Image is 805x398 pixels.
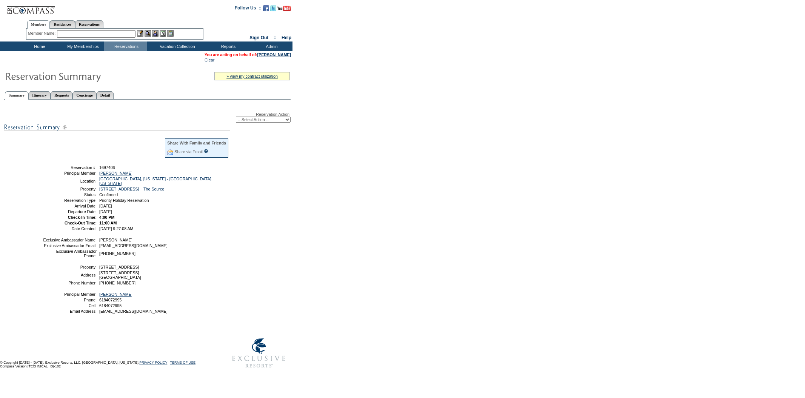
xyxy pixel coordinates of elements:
[43,226,97,231] td: Date Created:
[235,5,262,14] td: Follow Us ::
[27,20,50,29] a: Members
[263,5,269,11] img: Become our fan on Facebook
[17,41,60,51] td: Home
[50,20,75,28] a: Residences
[43,281,97,285] td: Phone Number:
[5,68,156,83] img: Reservaton Summary
[225,334,292,372] img: Exclusive Resorts
[170,361,196,364] a: TERMS OF USE
[72,91,96,99] a: Concierge
[99,215,114,220] span: 4:00 PM
[43,243,97,248] td: Exclusive Ambassador Email:
[160,30,166,37] img: Reservations
[65,221,97,225] strong: Check-Out Time:
[99,270,141,280] span: [STREET_ADDRESS] [GEOGRAPHIC_DATA]
[43,209,97,214] td: Departure Date:
[99,204,112,208] span: [DATE]
[97,91,114,99] a: Detail
[99,281,135,285] span: [PHONE_NUMBER]
[137,30,143,37] img: b_edit.gif
[28,91,51,99] a: Itinerary
[270,8,276,12] a: Follow us on Twitter
[99,171,132,175] a: [PERSON_NAME]
[205,58,214,62] a: Clear
[104,41,147,51] td: Reservations
[99,192,118,197] span: Confirmed
[43,238,97,242] td: Exclusive Ambassador Name:
[282,35,291,40] a: Help
[5,91,28,100] a: Summary
[257,52,291,57] a: [PERSON_NAME]
[51,91,72,99] a: Requests
[43,309,97,313] td: Email Address:
[60,41,104,51] td: My Memberships
[249,41,292,51] td: Admin
[43,292,97,297] td: Principal Member:
[206,41,249,51] td: Reports
[43,303,97,308] td: Cell:
[139,361,167,364] a: PRIVACY POLICY
[99,303,122,308] span: 6184072995
[99,265,139,269] span: [STREET_ADDRESS]
[43,204,97,208] td: Arrival Date:
[43,187,97,191] td: Property:
[99,221,117,225] span: 11:00 AM
[43,192,97,197] td: Status:
[174,149,203,154] a: Share via Email
[99,165,115,170] span: 1697406
[99,243,168,248] span: [EMAIL_ADDRESS][DOMAIN_NAME]
[43,198,97,203] td: Reservation Type:
[205,52,291,57] span: You are acting on behalf of:
[277,6,291,11] img: Subscribe to our YouTube Channel
[145,30,151,37] img: View
[167,30,174,37] img: b_calculator.gif
[43,298,97,302] td: Phone:
[99,209,112,214] span: [DATE]
[99,238,132,242] span: [PERSON_NAME]
[68,215,97,220] strong: Check-In Time:
[249,35,268,40] a: Sign Out
[43,177,97,186] td: Location:
[43,265,97,269] td: Property:
[99,198,149,203] span: Priority Holiday Reservation
[4,123,230,132] img: subTtlResSummary.gif
[167,141,226,145] div: Share With Family and Friends
[263,8,269,12] a: Become our fan on Facebook
[99,187,139,191] a: [STREET_ADDRESS]
[75,20,103,28] a: Reservations
[99,177,212,186] a: [GEOGRAPHIC_DATA], [US_STATE] - [GEOGRAPHIC_DATA], [US_STATE]
[147,41,206,51] td: Vacation Collection
[99,298,122,302] span: 6184072995
[204,149,208,153] input: What is this?
[99,251,135,256] span: [PHONE_NUMBER]
[99,309,168,313] span: [EMAIL_ADDRESS][DOMAIN_NAME]
[143,187,164,191] a: The Source
[4,112,291,123] div: Reservation Action:
[99,226,133,231] span: [DATE] 9:27:08 AM
[43,270,97,280] td: Address:
[43,165,97,170] td: Reservation #:
[43,171,97,175] td: Principal Member:
[226,74,278,78] a: » view my contract utilization
[99,292,132,297] a: [PERSON_NAME]
[152,30,159,37] img: Impersonate
[43,249,97,258] td: Exclusive Ambassador Phone:
[28,30,57,37] div: Member Name:
[277,8,291,12] a: Subscribe to our YouTube Channel
[270,5,276,11] img: Follow us on Twitter
[274,35,277,40] span: ::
